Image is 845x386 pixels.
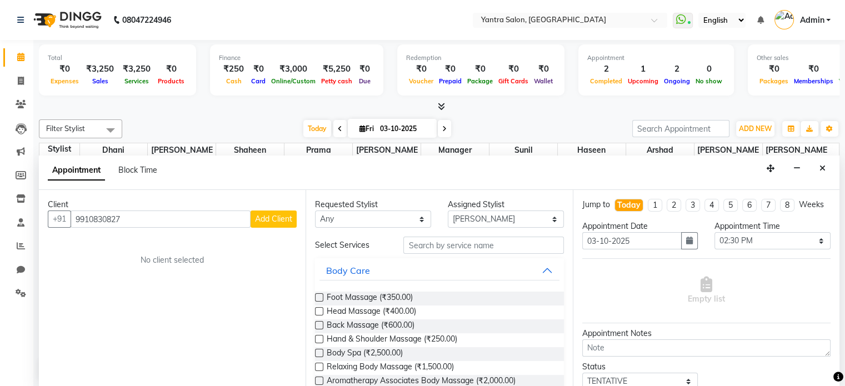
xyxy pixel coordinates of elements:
span: Upcoming [625,77,661,85]
span: Products [155,77,187,85]
div: 0 [693,63,725,76]
div: Appointment Date [582,220,698,232]
div: ₹0 [791,63,836,76]
div: Status [582,361,698,373]
div: ₹3,250 [118,63,155,76]
div: Assigned Stylist [448,199,564,210]
span: Online/Custom [268,77,318,85]
button: ADD NEW [736,121,774,137]
span: Empty list [688,277,725,305]
span: Today [303,120,331,137]
button: Add Client [251,210,297,228]
button: Body Care [319,260,559,280]
div: Stylist [39,143,79,155]
div: Appointment Time [714,220,831,232]
span: Ongoing [661,77,693,85]
li: 3 [686,199,700,212]
div: Finance [219,53,374,63]
div: No client selected [74,254,270,266]
span: Expenses [48,77,82,85]
input: Search by Name/Mobile/Email/Code [71,210,251,228]
span: Prama [284,143,352,157]
span: Add Client [255,214,292,224]
button: +91 [48,210,71,228]
div: Appointment [587,53,725,63]
span: Cash [223,77,244,85]
span: Manager [421,143,489,157]
img: Admin [774,10,794,29]
div: ₹0 [48,63,82,76]
span: Prepaid [436,77,464,85]
span: Card [248,77,268,85]
span: Sunil [489,143,557,157]
span: Voucher [406,77,436,85]
li: 8 [780,199,794,212]
div: Total [48,53,187,63]
input: 2025-10-03 [377,121,432,137]
span: Gift Cards [496,77,531,85]
div: Redemption [406,53,556,63]
span: No show [693,77,725,85]
span: Admin [799,14,824,26]
span: Shaheen [216,143,284,157]
input: Search by service name [403,237,563,254]
span: Arshad [626,143,694,157]
span: Filter Stylist [46,124,85,133]
span: Body Spa (₹2,500.00) [327,347,403,361]
span: Head Massage (₹400.00) [327,305,416,319]
div: ₹0 [355,63,374,76]
span: Sales [89,77,111,85]
span: Services [122,77,152,85]
input: Search Appointment [632,120,729,137]
div: Client [48,199,297,210]
span: Wallet [531,77,556,85]
span: Relaxing Body Massage (₹1,500.00) [327,361,454,375]
span: Petty cash [318,77,355,85]
div: ₹3,000 [268,63,318,76]
div: Today [617,199,641,211]
div: Select Services [307,239,395,251]
button: Close [814,160,831,177]
li: 7 [761,199,776,212]
span: [PERSON_NAME] [763,143,831,169]
img: logo [28,4,104,36]
div: Requested Stylist [315,199,431,210]
span: Block Time [118,165,157,175]
span: Foot Massage (₹350.00) [327,292,413,305]
div: ₹5,250 [318,63,355,76]
div: ₹0 [406,63,436,76]
div: ₹0 [531,63,556,76]
span: Completed [587,77,625,85]
div: ₹0 [155,63,187,76]
span: [PERSON_NAME] [353,143,421,169]
span: Hand & Shoulder Massage (₹250.00) [327,333,457,347]
input: yyyy-mm-dd [582,232,682,249]
span: [PERSON_NAME] [694,143,762,169]
div: 1 [625,63,661,76]
div: ₹0 [496,63,531,76]
li: 5 [723,199,738,212]
div: 2 [661,63,693,76]
b: 08047224946 [122,4,171,36]
span: Dhani [80,143,148,157]
span: Haseen [558,143,626,157]
span: Due [356,77,373,85]
li: 2 [667,199,681,212]
span: Fri [357,124,377,133]
span: Packages [757,77,791,85]
span: Package [464,77,496,85]
li: 6 [742,199,757,212]
span: Memberships [791,77,836,85]
div: ₹250 [219,63,248,76]
div: Appointment Notes [582,328,831,339]
div: Weeks [799,199,824,210]
span: Appointment [48,161,105,181]
li: 4 [704,199,719,212]
div: ₹0 [248,63,268,76]
li: 1 [648,199,662,212]
div: ₹0 [757,63,791,76]
span: Back Massage (₹600.00) [327,319,414,333]
div: ₹0 [464,63,496,76]
div: Body Care [326,264,370,277]
div: ₹3,250 [82,63,118,76]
